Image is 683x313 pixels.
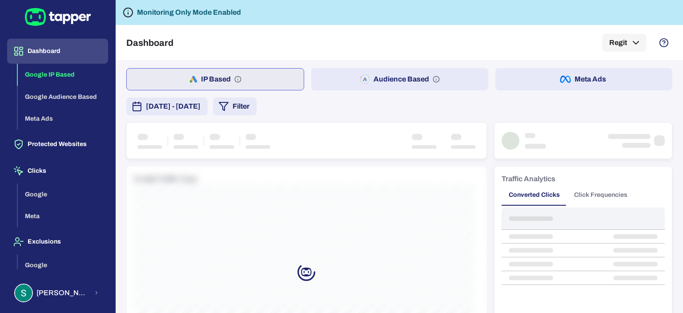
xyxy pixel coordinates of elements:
[126,68,304,90] button: IP Based
[602,34,647,52] button: Regit
[18,183,108,206] button: Google
[7,140,108,147] a: Protected Websites
[567,184,635,206] button: Click Frequencies
[502,174,555,184] h6: Traffic Analytics
[36,289,88,297] span: [PERSON_NAME] [PERSON_NAME]
[234,76,241,83] svg: IP based: Search, Display, and Shopping.
[18,260,108,268] a: Google
[18,92,108,100] a: Google Audience Based
[15,285,32,301] img: Stuart Parkin
[18,254,108,276] button: Google
[126,98,208,115] button: [DATE] - [DATE]
[7,159,108,183] button: Clicks
[7,39,108,64] button: Dashboard
[311,68,488,90] button: Audience Based
[7,280,108,306] button: Stuart Parkin[PERSON_NAME] [PERSON_NAME]
[123,7,133,18] svg: Tapper is not blocking any fraudulent activity for this domain
[126,37,173,48] h5: Dashboard
[7,47,108,54] a: Dashboard
[7,132,108,157] button: Protected Websites
[18,108,108,130] button: Meta Ads
[7,237,108,245] a: Exclusions
[433,76,440,83] svg: Audience based: Search, Display, Shopping, Video Performance Max, Demand Generation
[7,167,108,174] a: Clicks
[18,212,108,220] a: Meta
[18,190,108,197] a: Google
[495,68,672,90] button: Meta Ads
[7,229,108,254] button: Exclusions
[18,114,108,122] a: Meta Ads
[18,64,108,86] button: Google IP Based
[146,101,201,112] span: [DATE] - [DATE]
[502,184,567,206] button: Converted Clicks
[18,205,108,228] button: Meta
[213,98,257,115] button: Filter
[18,70,108,78] a: Google IP Based
[18,86,108,108] button: Google Audience Based
[137,7,241,18] h6: Monitoring Only Mode Enabled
